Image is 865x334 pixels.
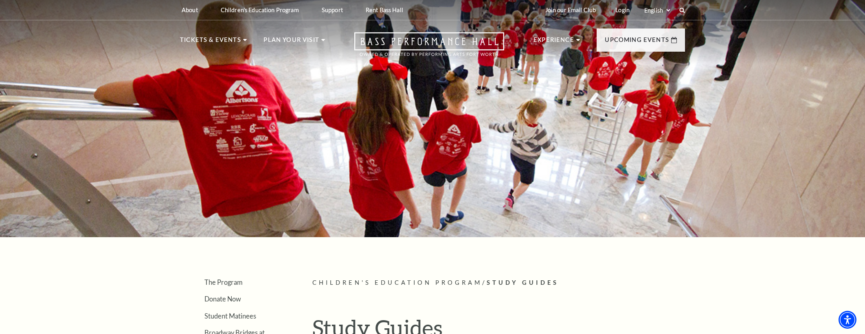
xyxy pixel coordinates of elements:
span: Children's Education Program [312,279,482,286]
a: Student Matinees [204,312,256,320]
p: Support [322,7,343,13]
p: Rent Bass Hall [366,7,403,13]
a: Open this option [325,32,533,64]
p: Experience [533,35,574,50]
a: The Program [204,278,242,286]
p: About [182,7,198,13]
select: Select: [643,7,672,14]
span: Study Guides [487,279,559,286]
p: Upcoming Events [605,35,669,50]
p: / [312,278,685,288]
p: Children's Education Program [221,7,299,13]
a: Donate Now [204,295,241,303]
div: Accessibility Menu [839,311,856,329]
p: Tickets & Events [180,35,241,50]
p: Plan Your Visit [263,35,319,50]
